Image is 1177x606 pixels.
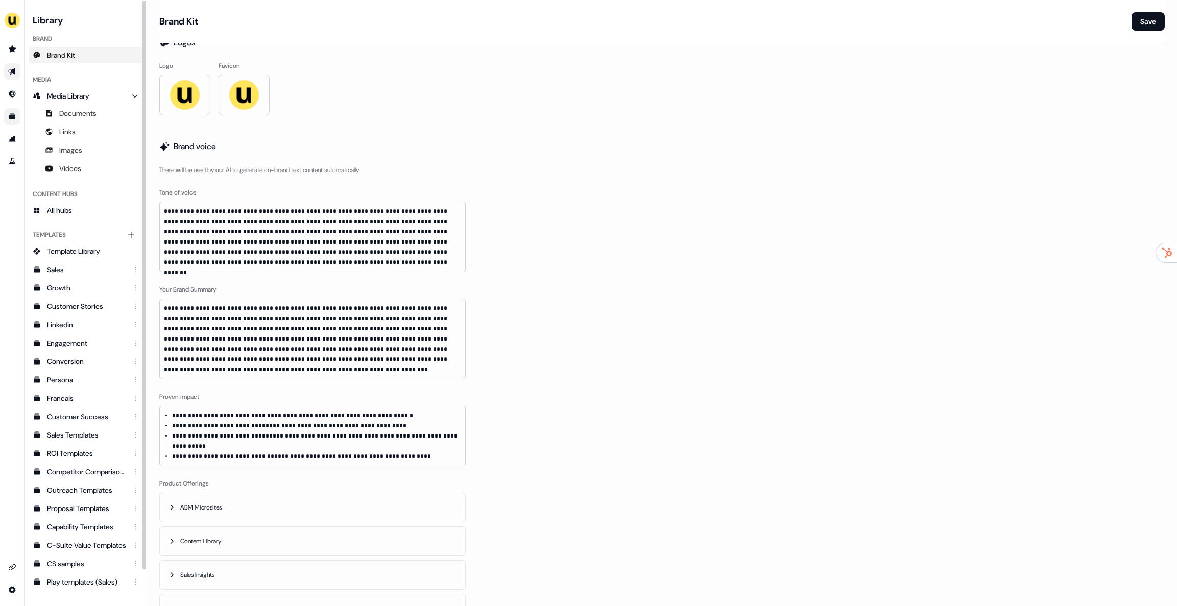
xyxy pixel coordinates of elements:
a: Customer Success [29,408,142,425]
h1: Brand Kit [159,15,198,28]
label: Tone of voice [159,187,466,198]
button: Sales InsightsDelete offering [160,561,465,589]
span: Videos [59,163,81,174]
a: Go to Inbound [4,86,20,102]
a: Documents [29,105,142,122]
div: Content Hubs [29,186,142,202]
div: Growth [47,283,126,293]
span: All hubs [47,205,72,215]
a: Media Library [29,88,142,104]
a: Go to integrations [4,559,20,575]
span: Media Library [47,91,89,101]
a: Template Library [29,243,142,259]
div: Competitor Comparisons [47,467,126,477]
div: Sales Templates [47,430,126,440]
div: Proposal Templates [47,503,126,514]
button: Content LibraryDelete offering [160,527,465,555]
a: CS samples [29,555,142,572]
div: Play templates (Sales) [47,577,126,587]
div: Sales [47,264,126,275]
span: Images [59,145,82,155]
span: Links [59,127,76,137]
div: ROI Templates [47,448,126,458]
a: Sales [29,261,142,278]
div: Francais [47,393,126,403]
div: C-Suite Value Templates [47,540,126,550]
a: ROI Templates [29,445,142,462]
div: Outreach Templates [47,485,126,495]
div: Customer Stories [47,301,126,311]
label: Proven impact [159,392,466,402]
div: Brand [29,31,142,47]
a: Outreach Templates [29,482,142,498]
span: Sales Insights [180,570,217,580]
a: Conversion [29,353,142,370]
div: Conversion [47,356,126,367]
a: Proposal Templates [29,500,142,517]
button: Save [1132,12,1165,31]
span: Brand Kit [47,50,75,60]
a: Engagement [29,335,142,351]
a: Francais [29,390,142,406]
a: All hubs [29,202,142,219]
a: Go to attribution [4,131,20,147]
span: ABM Microsites [180,502,224,513]
span: Favicon [219,61,240,70]
a: Go to integrations [4,581,20,598]
a: Customer Stories [29,298,142,314]
h3: Library [29,12,142,27]
a: Images [29,142,142,158]
a: C-Suite Value Templates [29,537,142,553]
a: Growth [29,280,142,296]
a: Persona [29,372,142,388]
h2: Brand voice [174,140,216,153]
label: Your Brand Summary [159,284,466,295]
div: Capability Templates [47,522,126,532]
div: Engagement [47,338,126,348]
div: Templates [29,227,142,243]
a: Sales Templates [29,427,142,443]
a: Brand Kit [29,47,142,63]
span: Logo [159,61,173,70]
a: Videos [29,160,142,177]
div: CS samples [47,559,126,569]
div: Persona [47,375,126,385]
a: Capability Templates [29,519,142,535]
a: Competitor Comparisons [29,464,142,480]
span: Content Library [180,536,223,546]
button: ABM MicrositesDelete offering [160,493,465,522]
span: Documents [59,108,97,118]
a: Play templates (Sales) [29,574,142,590]
a: Go to templates [4,108,20,125]
a: Go to prospects [4,41,20,57]
label: Product Offerings [159,478,466,489]
a: Go to outbound experience [4,63,20,80]
div: Customer Success [47,411,126,422]
span: Template Library [47,246,100,256]
a: Go to experiments [4,153,20,169]
p: These will be used by our AI to generate on-brand text content automatically [159,165,1165,175]
a: Links [29,124,142,140]
a: Linkedin [29,317,142,333]
div: Media [29,71,142,88]
div: Linkedin [47,320,126,330]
